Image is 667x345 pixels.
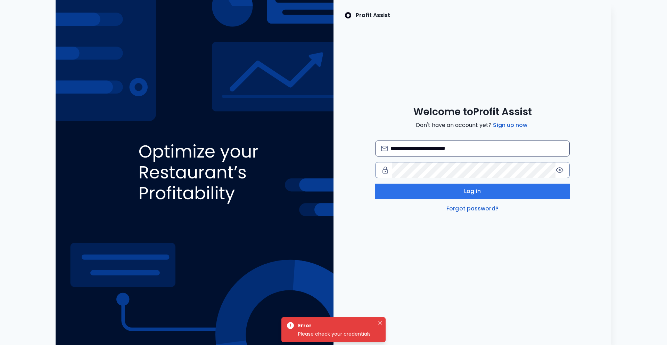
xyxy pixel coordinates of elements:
[356,11,390,19] p: Profit Assist
[298,330,374,338] div: Please check your credentials
[376,319,384,327] button: Close
[464,187,481,195] span: Log in
[416,121,529,129] span: Don't have an account yet?
[413,106,532,118] span: Welcome to Profit Assist
[381,146,388,151] img: email
[492,121,529,129] a: Sign up now
[345,11,352,19] img: SpotOn Logo
[298,321,372,330] div: Error
[375,184,570,199] button: Log in
[445,204,500,213] a: Forgot password?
